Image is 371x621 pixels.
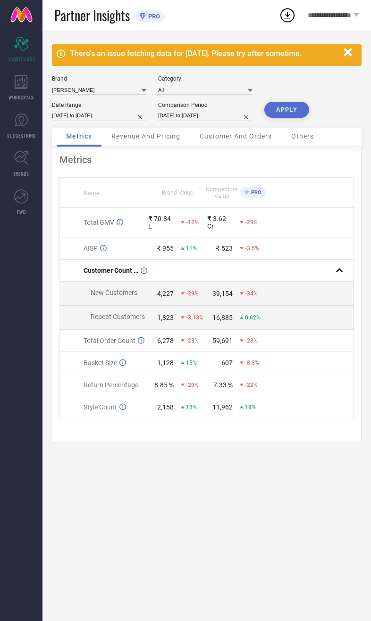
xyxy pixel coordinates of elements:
div: Open download list [279,7,296,24]
span: PRO [249,189,261,196]
div: 1,823 [157,314,174,321]
span: 0.62% [245,314,261,321]
div: Comparison Period [158,102,253,108]
span: -8.3% [245,360,259,366]
span: 11% [186,245,197,252]
span: -22% [245,382,258,388]
div: There's an issue fetching data for [DATE]. Please try after sometime. [70,49,339,58]
span: 19% [186,404,197,410]
input: Select comparison period [158,111,253,121]
span: -3.13% [186,314,203,321]
span: Repeat Customers [91,313,145,320]
div: 1,128 [157,359,174,367]
div: 7.33 % [213,381,233,389]
span: Others [291,132,314,140]
span: Revenue And Pricing [111,132,180,140]
span: -23% [245,337,258,344]
div: 16,885 [212,314,233,321]
div: Metrics [59,154,354,165]
div: ₹ 523 [216,245,233,252]
span: Return Percentage [84,381,138,389]
span: AISP [84,245,98,252]
span: Total Order Count [84,337,135,344]
span: -29% [186,290,199,297]
span: -12% [186,219,199,226]
div: ₹ 70.84 L [148,215,174,230]
span: New Customers [91,289,137,296]
div: 39,154 [212,290,233,297]
div: 2,158 [157,403,174,411]
div: 607 [221,359,233,367]
span: Brand Value [162,189,193,196]
span: TRENDS [13,170,29,177]
span: Customer Count (New vs Repeat) [84,267,138,274]
input: Select date range [52,111,146,121]
div: 4,227 [157,290,174,297]
div: Date Range [52,102,146,108]
span: Customer And Orders [200,132,272,140]
span: Competitors Value [206,186,237,199]
span: 18% [245,404,256,410]
span: Style Count [84,403,117,411]
span: -20% [186,382,199,388]
div: Brand [52,75,146,82]
button: APPLY [264,102,309,118]
span: Name [84,190,99,196]
span: WORKSPACE [8,94,34,101]
span: Total GMV [84,219,114,226]
span: -3.5% [245,245,259,252]
span: -23% [186,337,199,344]
span: 15% [186,360,197,366]
span: Metrics [66,132,92,140]
div: 59,691 [212,337,233,344]
span: Partner Insights [54,6,130,25]
span: PRO [146,13,160,20]
span: -29% [245,219,258,226]
div: 11,962 [212,403,233,411]
span: SUGGESTIONS [7,132,36,139]
div: Category [158,75,253,82]
div: ₹ 3.62 Cr [207,215,233,230]
span: SCORECARDS [8,56,35,63]
span: -34% [245,290,258,297]
span: Basket Size [84,359,117,367]
span: FWD [17,208,26,215]
div: ₹ 955 [157,245,174,252]
div: 6,278 [157,337,174,344]
div: 8.85 % [154,381,174,389]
